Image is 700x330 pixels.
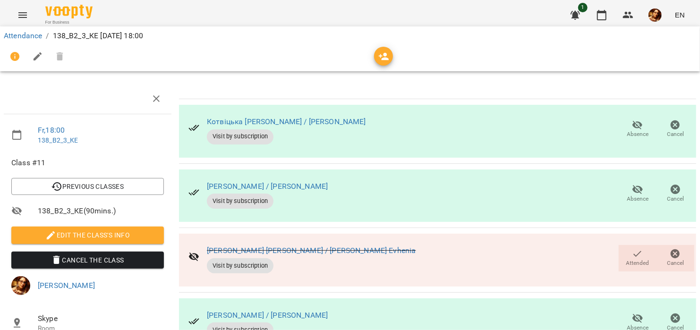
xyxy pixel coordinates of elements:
span: EN [675,10,685,20]
span: 138_В2_3_КЕ ( 90 mins. ) [38,205,164,217]
a: Котвіцька [PERSON_NAME] / [PERSON_NAME] [207,117,366,126]
nav: breadcrumb [4,30,696,42]
span: Visit by subscription [207,262,273,270]
span: Edit the class's Info [19,229,156,241]
p: 138_В2_3_КЕ [DATE] 18:00 [53,30,144,42]
li: / [46,30,49,42]
a: 138_В2_3_КЕ [38,136,78,144]
a: [PERSON_NAME] / [PERSON_NAME] [207,311,328,320]
button: Edit the class's Info [11,227,164,244]
button: Absence [619,116,657,143]
span: For Business [45,19,93,25]
span: Absence [627,195,649,203]
span: Visit by subscription [207,132,273,141]
button: Cancel [657,245,694,271]
a: [PERSON_NAME] [38,281,95,290]
span: Skype [38,313,164,324]
img: 9dd00ee60830ec0099eaf902456f2b61.png [649,8,662,22]
span: 1 [578,3,588,12]
span: Cancel [667,195,684,203]
button: Previous Classes [11,178,164,195]
span: Cancel [667,130,684,138]
span: Absence [627,130,649,138]
span: Cancel [667,259,684,267]
img: 9dd00ee60830ec0099eaf902456f2b61.png [11,276,30,295]
span: Previous Classes [19,181,156,192]
button: EN [671,6,689,24]
button: Cancel [657,180,694,207]
span: Class #11 [11,157,164,169]
button: Absence [619,180,657,207]
a: [PERSON_NAME] [PERSON_NAME] / [PERSON_NAME] Evhenia [207,246,416,255]
button: Menu [11,4,34,26]
span: Cancel the class [19,254,156,266]
a: [PERSON_NAME] / [PERSON_NAME] [207,182,328,191]
button: Cancel the class [11,252,164,269]
a: Attendance [4,31,42,40]
a: Fr , 18:00 [38,126,65,135]
img: Voopty Logo [45,5,93,18]
button: Cancel [657,116,694,143]
span: Visit by subscription [207,197,273,205]
span: Attended [626,259,649,267]
button: Attended [619,245,657,271]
